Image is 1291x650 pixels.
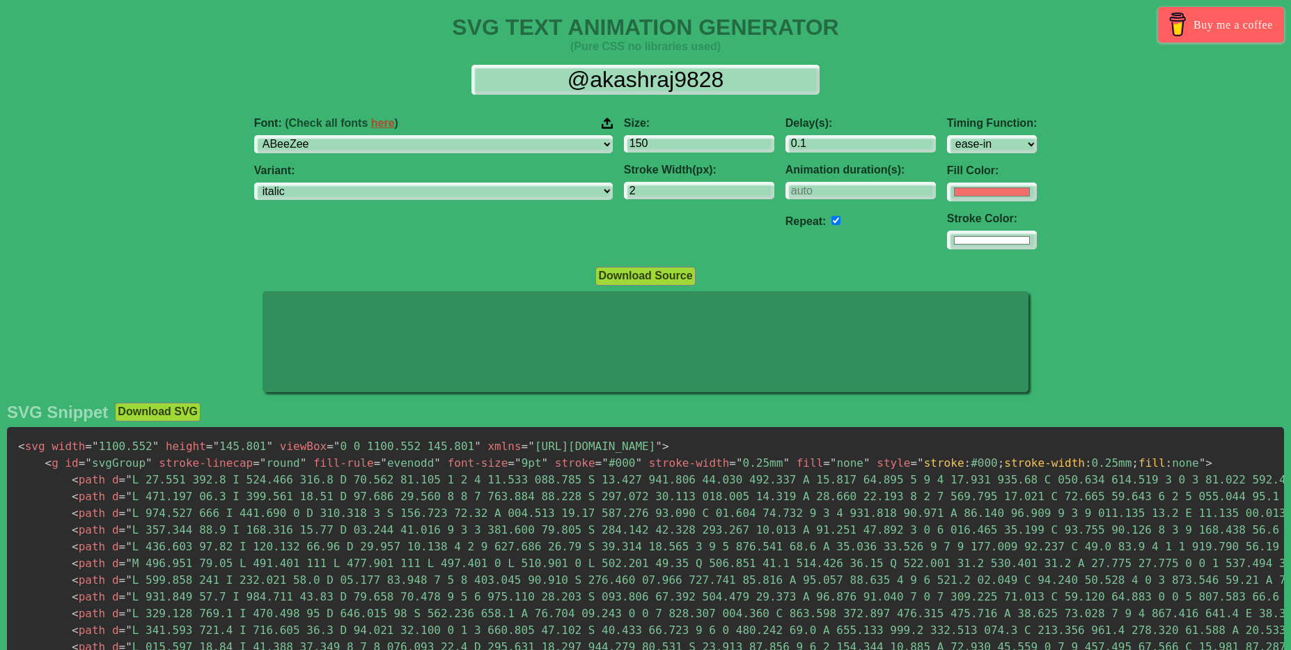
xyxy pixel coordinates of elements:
[947,117,1037,130] label: Timing Function:
[72,590,79,603] span: <
[595,456,602,470] span: =
[1166,13,1190,36] img: Buy me a coffee
[471,65,820,95] input: Input Text Here
[327,440,334,453] span: =
[508,456,548,470] span: 9pt
[79,456,86,470] span: =
[72,607,105,620] span: path
[624,135,774,153] input: 100
[785,164,936,176] label: Animation duration(s):
[119,523,126,536] span: =
[528,440,535,453] span: "
[910,456,923,470] span: ="
[112,573,119,587] span: d
[7,403,108,422] h2: SVG Snippet
[72,473,105,486] span: path
[125,540,132,553] span: "
[119,607,126,620] span: =
[595,456,642,470] span: #000
[823,456,830,470] span: =
[125,490,132,503] span: "
[542,456,549,470] span: "
[371,117,395,129] a: here
[374,456,381,470] span: =
[72,523,79,536] span: <
[125,573,132,587] span: "
[72,590,105,603] span: path
[72,540,79,553] span: <
[112,607,119,620] span: d
[1166,456,1173,470] span: :
[823,456,870,470] span: none
[602,117,613,130] img: Upload your font
[72,540,105,553] span: path
[152,440,159,453] span: "
[254,117,398,130] span: Font:
[863,456,870,470] span: "
[92,440,99,453] span: "
[555,456,595,470] span: stroke
[212,440,219,453] span: "
[18,440,45,453] span: svg
[831,216,840,225] input: auto
[253,456,306,470] span: round
[72,573,105,587] span: path
[947,212,1037,225] label: Stroke Color:
[112,490,119,503] span: d
[45,456,52,470] span: <
[280,440,327,453] span: viewBox
[1004,456,1085,470] span: stroke-width
[474,440,481,453] span: "
[125,590,132,603] span: "
[166,440,206,453] span: height
[72,624,79,637] span: <
[72,607,79,620] span: <
[119,573,126,587] span: =
[72,573,79,587] span: <
[72,490,105,503] span: path
[334,440,341,453] span: "
[119,557,126,570] span: =
[830,456,837,470] span: "
[624,164,774,176] label: Stroke Width(px):
[119,490,126,503] span: =
[112,506,119,520] span: d
[18,440,25,453] span: <
[1205,456,1212,470] span: >
[285,117,398,129] span: (Check all fonts )
[785,135,936,153] input: 0.1s
[1085,456,1092,470] span: :
[785,182,936,199] input: auto
[313,456,374,470] span: fill-rule
[119,473,126,486] span: =
[785,215,827,227] label: Repeat:
[783,456,790,470] span: "
[72,523,105,536] span: path
[52,440,85,453] span: width
[729,456,736,470] span: =
[374,456,441,470] span: evenodd
[119,540,126,553] span: =
[635,456,642,470] span: "
[112,624,119,637] span: d
[487,440,521,453] span: xmlns
[119,506,126,520] span: =
[624,117,774,130] label: Size:
[146,456,152,470] span: "
[729,456,790,470] span: 0.25mm
[595,267,695,285] button: Download Source
[72,506,105,520] span: path
[206,440,273,453] span: 145.801
[1194,13,1273,37] span: Buy me a coffee
[85,440,159,453] span: 1100.552
[115,403,201,421] button: Download SVG
[624,182,774,199] input: 2px
[125,506,132,520] span: "
[380,456,387,470] span: "
[924,456,1199,470] span: #000 0.25mm none
[112,473,119,486] span: d
[65,456,78,470] span: id
[522,440,662,453] span: [URL][DOMAIN_NAME]
[119,590,126,603] span: =
[327,440,481,453] span: 0 0 1100.552 145.801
